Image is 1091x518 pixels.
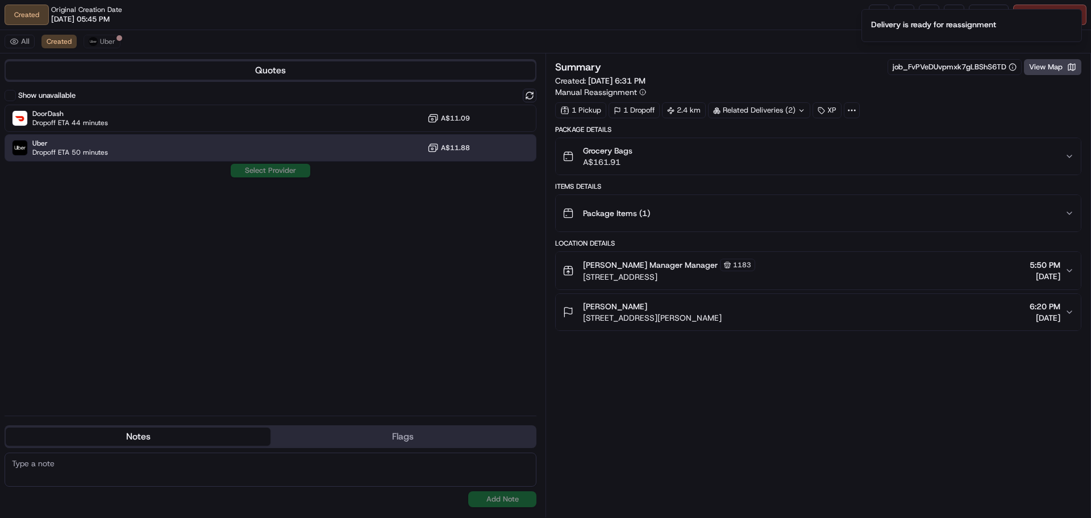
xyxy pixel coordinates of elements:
[556,195,1081,231] button: Package Items (1)
[583,145,632,156] span: Grocery Bags
[11,166,20,175] div: 📗
[609,102,660,118] div: 1 Dropoff
[107,165,182,176] span: API Documentation
[32,139,108,148] span: Uber
[32,148,108,157] span: Dropoff ETA 50 minutes
[39,109,186,120] div: Start new chat
[51,14,110,24] span: [DATE] 05:45 PM
[100,37,115,46] span: Uber
[89,37,98,46] img: uber-new-logo.jpeg
[39,120,144,129] div: We're available if you need us!
[427,113,470,124] button: A$11.09
[41,35,77,48] button: Created
[51,5,122,14] span: Original Creation Date
[32,109,108,118] span: DoorDash
[13,140,27,155] img: Uber
[583,312,722,324] span: [STREET_ADDRESS][PERSON_NAME]
[583,271,755,283] span: [STREET_ADDRESS]
[555,239,1081,248] div: Location Details
[555,182,1081,191] div: Items Details
[556,252,1081,289] button: [PERSON_NAME] Manager Manager1183[STREET_ADDRESS]5:50 PM[DATE]
[556,294,1081,330] button: [PERSON_NAME][STREET_ADDRESS][PERSON_NAME]6:20 PM[DATE]
[588,76,646,86] span: [DATE] 6:31 PM
[270,428,535,446] button: Flags
[47,37,72,46] span: Created
[6,61,535,80] button: Quotes
[84,35,120,48] button: Uber
[1030,312,1060,324] span: [DATE]
[30,73,205,85] input: Got a question? Start typing here...
[555,102,606,118] div: 1 Pickup
[1030,259,1060,271] span: 5:50 PM
[1024,59,1081,75] button: View Map
[32,118,108,127] span: Dropoff ETA 44 minutes
[583,156,632,168] span: A$161.91
[1030,271,1060,282] span: [DATE]
[708,102,810,118] div: Related Deliveries (2)
[113,193,138,201] span: Pylon
[193,112,207,126] button: Start new chat
[555,75,646,86] span: Created:
[1030,301,1060,312] span: 6:20 PM
[13,111,27,126] img: DoorDash
[583,259,718,271] span: [PERSON_NAME] Manager Manager
[427,142,470,154] button: A$11.88
[441,143,470,152] span: A$11.88
[555,86,637,98] span: Manual Reassignment
[80,192,138,201] a: Powered byPylon
[91,160,187,181] a: 💻API Documentation
[18,90,76,101] label: Show unavailable
[441,114,470,123] span: A$11.09
[583,208,650,219] span: Package Items ( 1 )
[813,102,842,118] div: XP
[23,165,87,176] span: Knowledge Base
[96,166,105,175] div: 💻
[733,260,751,270] span: 1183
[11,109,32,129] img: 1736555255976-a54dd68f-1ca7-489b-9aae-adbdc363a1c4
[662,102,706,118] div: 2.4 km
[583,301,647,312] span: [PERSON_NAME]
[871,19,996,30] div: Delivery is ready for reassignment
[556,138,1081,175] button: Grocery BagsA$161.91
[555,86,646,98] button: Manual Reassignment
[5,35,35,48] button: All
[555,62,601,72] h3: Summary
[555,125,1081,134] div: Package Details
[11,11,34,34] img: Nash
[11,45,207,64] p: Welcome 👋
[7,160,91,181] a: 📗Knowledge Base
[893,62,1017,72] button: job_FvPVeDUvpmxk7gLBShS6TD
[6,428,270,446] button: Notes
